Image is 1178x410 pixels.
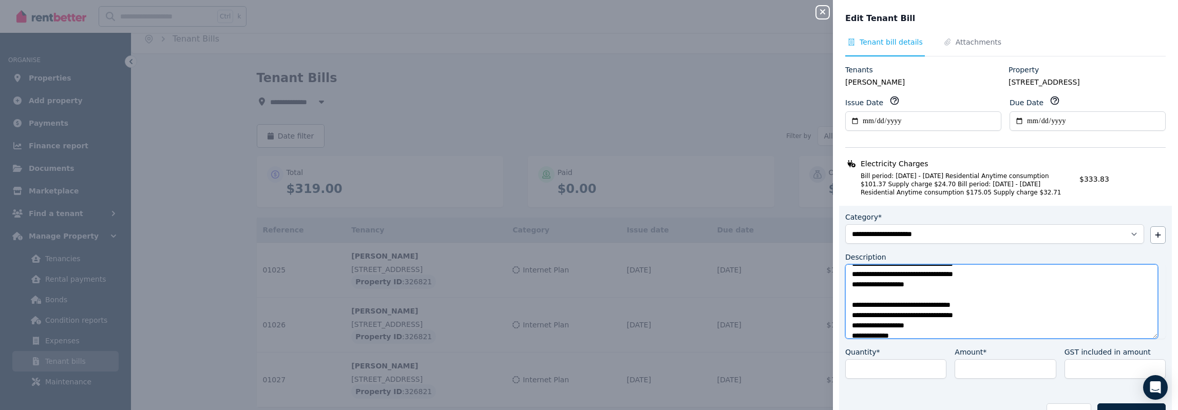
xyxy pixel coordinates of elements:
label: GST included in amount [1065,347,1151,357]
label: Category* [845,212,882,222]
label: Quantity* [845,347,880,357]
legend: [STREET_ADDRESS] [1009,77,1166,87]
label: Description [845,252,886,262]
span: Tenant bill details [860,37,923,47]
div: Open Intercom Messenger [1143,375,1168,400]
span: Attachments [956,37,1001,47]
label: Due Date [1010,97,1043,108]
span: Edit Tenant Bill [845,12,915,25]
label: Property [1009,65,1039,75]
legend: [PERSON_NAME] [845,77,1002,87]
span: $333.83 [1079,175,1109,183]
span: Bill period: [DATE] - [DATE] Residential Anytime consumption $101.37 Supply charge $24.70 Bill pe... [848,172,1073,197]
label: Amount* [955,347,986,357]
label: Issue Date [845,97,883,108]
label: Tenants [845,65,873,75]
span: Electricity Charges [861,159,928,169]
nav: Tabs [845,37,1166,56]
